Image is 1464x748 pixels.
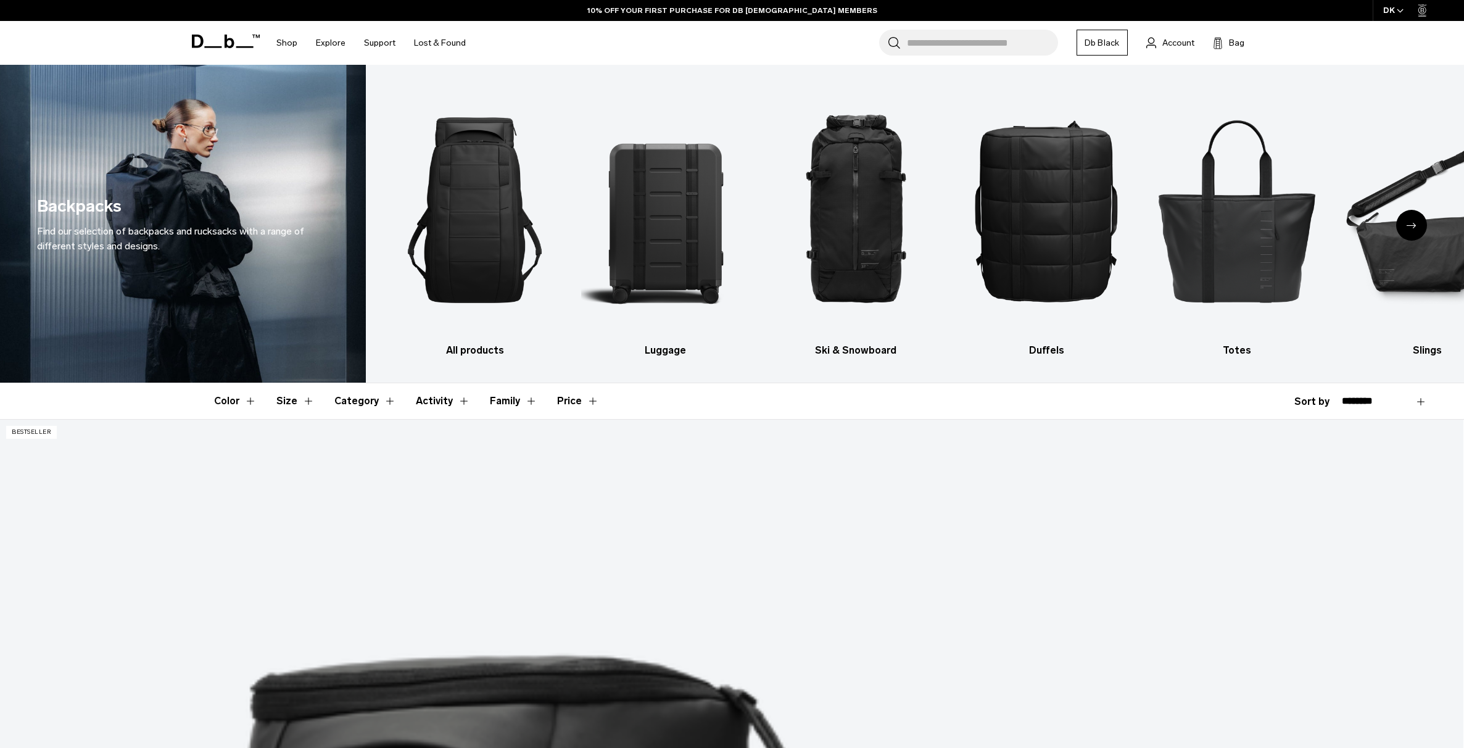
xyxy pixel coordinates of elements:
li: 5 / 10 [1152,83,1321,358]
h3: All products [391,343,560,358]
a: 10% OFF YOUR FIRST PURCHASE FOR DB [DEMOGRAPHIC_DATA] MEMBERS [587,5,877,16]
a: Explore [316,21,345,65]
span: Find our selection of backpacks and rucksacks with a range of different styles and designs. [37,225,304,252]
a: Account [1146,35,1194,50]
a: Support [364,21,395,65]
img: Db [962,83,1131,337]
img: Db [391,83,560,337]
li: 3 / 10 [772,83,941,358]
img: Db [1152,83,1321,337]
button: Toggle Price [557,383,599,419]
a: Db Totes [1152,83,1321,358]
h3: Duffels [962,343,1131,358]
h3: Totes [1152,343,1321,358]
nav: Main Navigation [267,21,475,65]
h1: Backpacks [37,194,122,219]
a: Db Black [1077,30,1128,56]
span: Account [1162,36,1194,49]
h3: Ski & Snowboard [772,343,941,358]
span: Bag [1229,36,1244,49]
a: Lost & Found [414,21,466,65]
img: Db [772,83,941,337]
img: Db [581,83,750,337]
li: 2 / 10 [581,83,750,358]
a: Db Ski & Snowboard [772,83,941,358]
a: Db All products [391,83,560,358]
a: Shop [276,21,297,65]
a: Db Luggage [581,83,750,358]
button: Toggle Filter [416,383,470,419]
button: Toggle Filter [214,383,257,419]
div: Next slide [1396,210,1427,241]
h3: Luggage [581,343,750,358]
li: 4 / 10 [962,83,1131,358]
button: Toggle Filter [490,383,537,419]
button: Bag [1213,35,1244,50]
li: 1 / 10 [391,83,560,358]
button: Toggle Filter [334,383,396,419]
p: Bestseller [6,426,57,439]
button: Toggle Filter [276,383,315,419]
a: Db Duffels [962,83,1131,358]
